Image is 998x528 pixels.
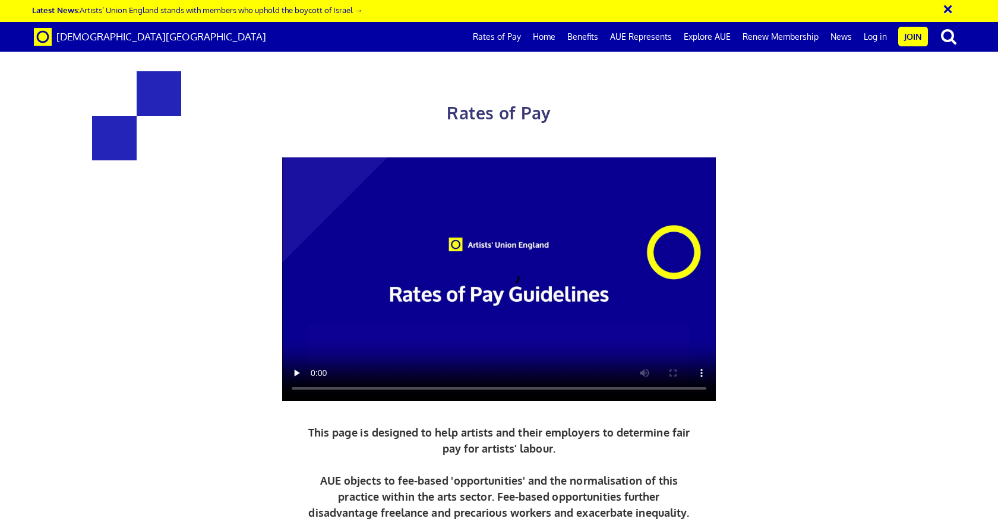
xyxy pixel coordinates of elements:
[32,5,362,15] a: Latest News:Artists’ Union England stands with members who uphold the boycott of Israel →
[604,22,678,52] a: AUE Represents
[930,24,967,49] button: search
[447,102,551,124] span: Rates of Pay
[898,27,928,46] a: Join
[32,5,80,15] strong: Latest News:
[25,22,275,52] a: Brand [DEMOGRAPHIC_DATA][GEOGRAPHIC_DATA]
[467,22,527,52] a: Rates of Pay
[737,22,825,52] a: Renew Membership
[561,22,604,52] a: Benefits
[527,22,561,52] a: Home
[56,30,266,43] span: [DEMOGRAPHIC_DATA][GEOGRAPHIC_DATA]
[825,22,858,52] a: News
[858,22,893,52] a: Log in
[305,425,693,521] p: This page is designed to help artists and their employers to determine fair pay for artists’ labo...
[678,22,737,52] a: Explore AUE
